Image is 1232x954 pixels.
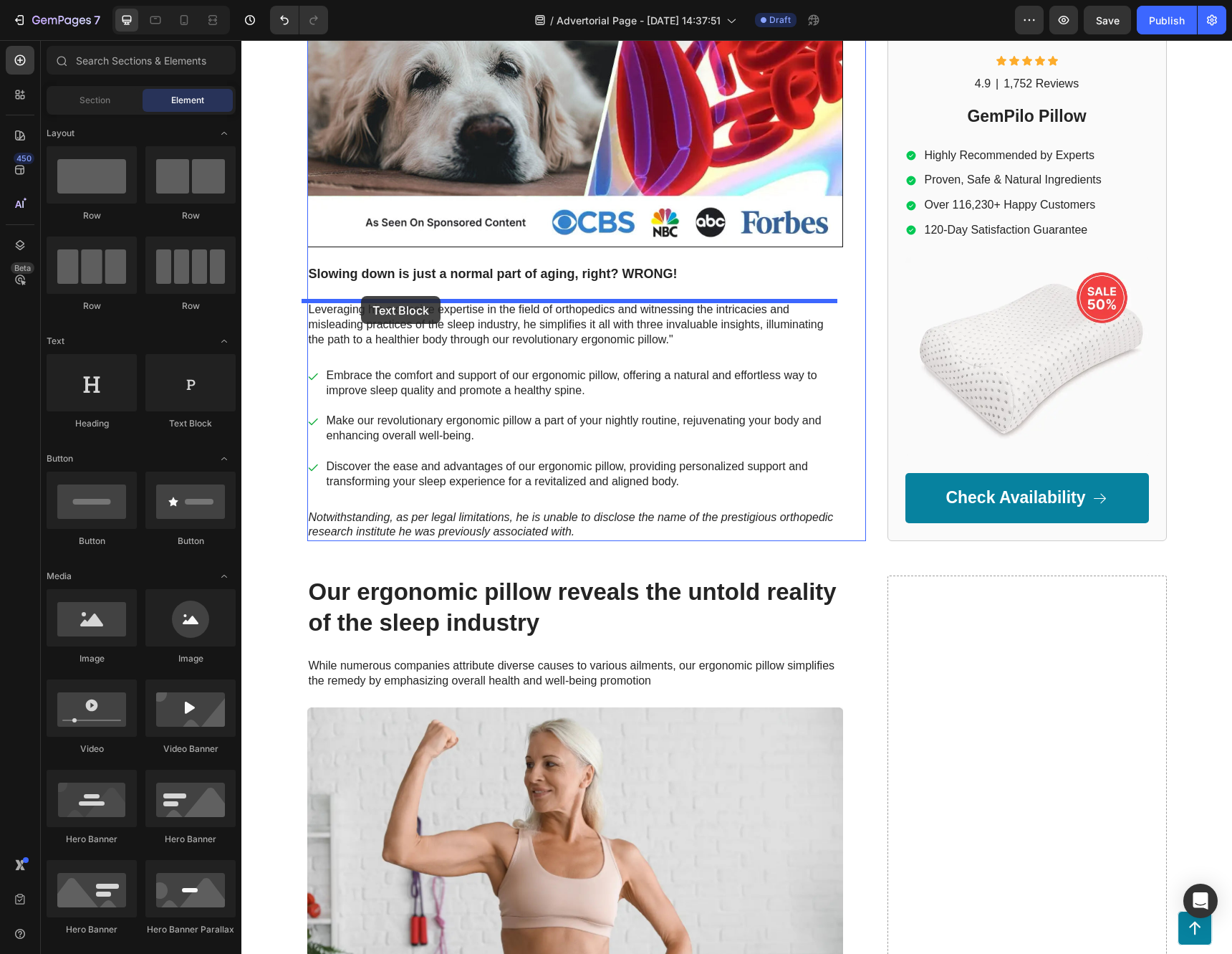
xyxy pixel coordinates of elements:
span: Media [47,570,72,583]
div: Heading [47,417,137,430]
div: Hero Banner Parallax [145,923,236,936]
div: Image [145,652,236,665]
span: Toggle open [213,447,236,470]
div: Video [47,743,137,755]
span: Toggle open [213,330,236,353]
div: Row [145,300,236,313]
div: Row [47,300,137,313]
p: 7 [94,11,100,29]
span: Toggle open [213,122,236,145]
div: Hero Banner [47,833,137,846]
div: Button [145,535,236,548]
span: Layout [47,127,74,140]
div: Button [47,535,137,548]
button: 7 [6,6,107,34]
button: Save [1084,6,1131,34]
div: Open Intercom Messenger [1183,884,1218,918]
span: Draft [769,14,791,27]
span: Advertorial Page - [DATE] 14:37:51 [557,13,721,28]
iframe: Design area [241,40,1232,954]
div: Beta [11,262,34,274]
div: Text Block [145,417,236,430]
span: Element [171,94,204,107]
div: Row [145,209,236,222]
div: Image [47,652,137,665]
span: Save [1096,14,1120,27]
span: Button [47,452,73,465]
div: Row [47,209,137,222]
span: Text [47,335,64,348]
span: / [550,13,554,28]
div: Hero Banner [145,833,236,846]
span: Section [80,94,110,107]
span: Toggle open [213,565,236,588]
div: 450 [14,153,34,164]
input: Search Sections & Elements [47,46,236,75]
button: Publish [1137,6,1197,34]
div: Undo/Redo [270,6,328,34]
div: Video Banner [145,743,236,755]
div: Publish [1149,13,1185,28]
div: Hero Banner [47,923,137,936]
